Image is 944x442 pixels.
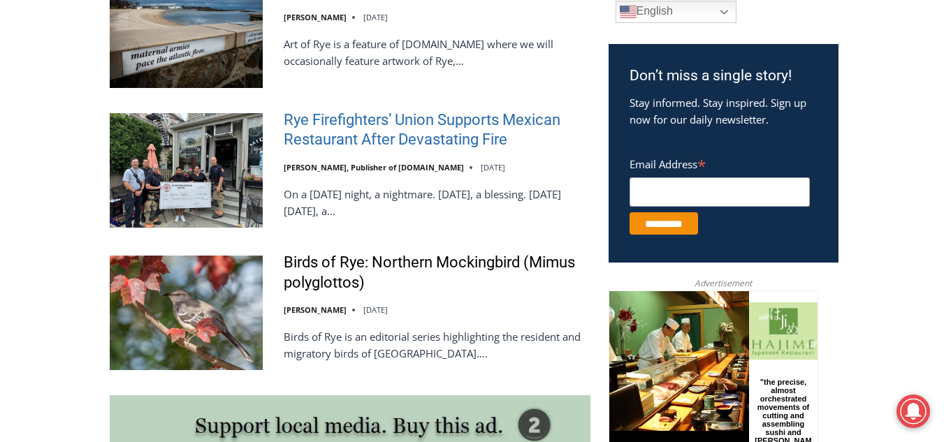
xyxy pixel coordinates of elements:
img: Rye Firefighters’ Union Supports Mexican Restaurant After Devastating Fire [110,113,263,228]
img: Birds of Rye: Northern Mockingbird (Mimus polyglottos) [110,256,263,370]
label: Email Address [630,150,810,175]
a: [PERSON_NAME] [284,304,347,315]
span: Intern @ [DOMAIN_NAME] [365,139,648,170]
a: Intern @ [DOMAIN_NAME] [336,135,677,174]
a: English [616,1,736,23]
img: en [620,3,637,20]
p: Birds of Rye is an editorial series highlighting the resident and migratory birds of [GEOGRAPHIC_... [284,328,590,362]
a: Rye Firefighters’ Union Supports Mexican Restaurant After Devastating Fire [284,110,590,150]
p: Art of Rye is a feature of [DOMAIN_NAME] where we will occasionally feature artwork of Rye,… [284,36,590,69]
a: [PERSON_NAME], Publisher of [DOMAIN_NAME] [284,162,464,172]
div: "the precise, almost orchestrated movements of cutting and assembling sushi and [PERSON_NAME] mak... [144,87,205,167]
p: On a [DATE] night, a nightmare. [DATE], a blessing. [DATE][DATE], a… [284,186,590,219]
p: Stay informed. Stay inspired. Sign up now for our daily newsletter. [630,94,818,128]
div: Book [PERSON_NAME]'s Good Humor for Your Drive by Birthday [92,18,345,45]
time: [DATE] [363,304,388,315]
time: [DATE] [481,162,505,172]
img: s_800_d653096d-cda9-4b24-94f4-9ae0c7afa054.jpeg [338,1,422,64]
h3: Don’t miss a single story! [630,65,818,87]
div: "[PERSON_NAME] and I covered the [DATE] Parade, which was a really eye opening experience as I ha... [353,1,660,135]
span: Open Tues. - Sun. [PHONE_NUMBER] [4,144,137,197]
time: [DATE] [363,12,388,22]
a: Open Tues. - Sun. [PHONE_NUMBER] [1,140,140,174]
a: Book [PERSON_NAME]'s Good Humor for Your Event [415,4,504,64]
a: [PERSON_NAME] [284,12,347,22]
span: Advertisement [681,277,766,290]
a: Birds of Rye: Northern Mockingbird (Mimus polyglottos) [284,253,590,293]
h4: Book [PERSON_NAME]'s Good Humor for Your Event [426,15,486,54]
